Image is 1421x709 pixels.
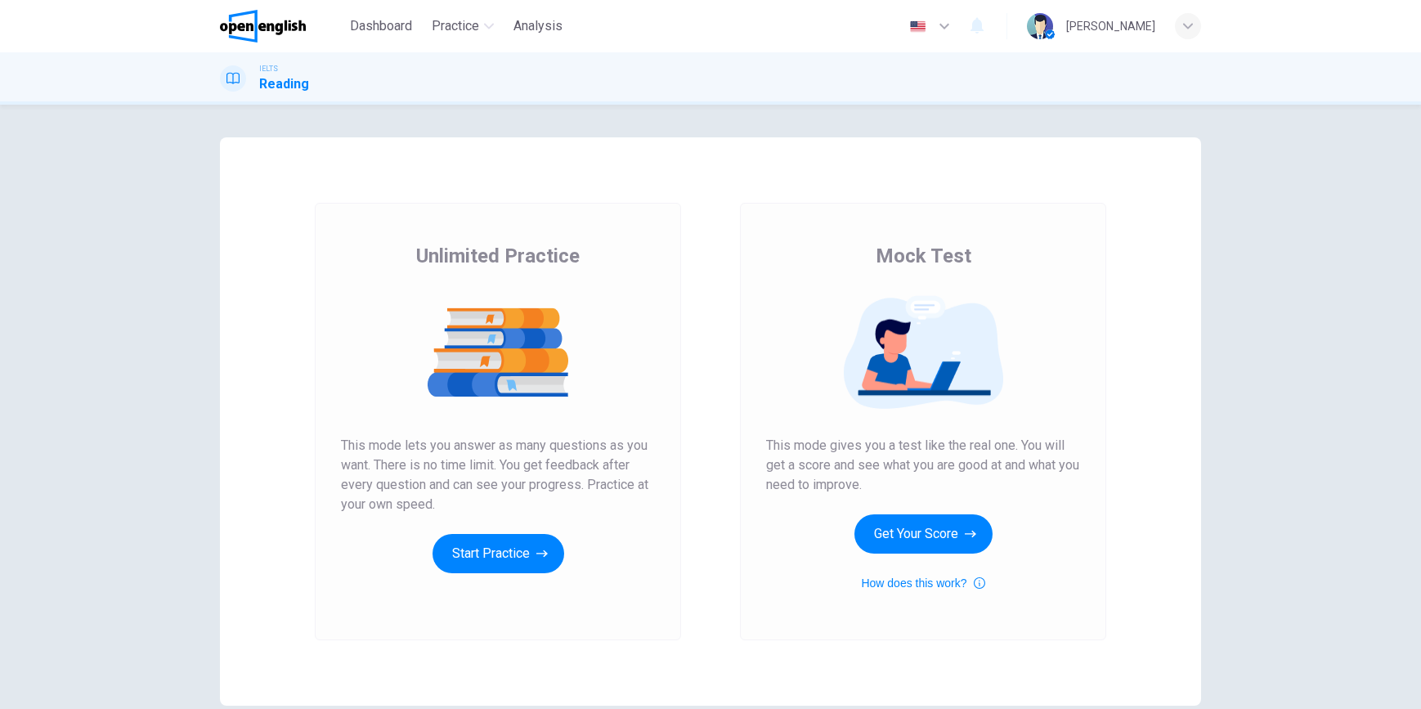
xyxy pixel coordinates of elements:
button: Get Your Score [854,514,993,554]
div: [PERSON_NAME] [1066,16,1155,36]
a: OpenEnglish logo [220,10,343,43]
span: This mode lets you answer as many questions as you want. There is no time limit. You get feedback... [341,436,655,514]
button: Dashboard [343,11,419,41]
img: en [908,20,928,33]
span: Analysis [513,16,563,36]
span: IELTS [259,63,278,74]
button: How does this work? [861,573,984,593]
h1: Reading [259,74,309,94]
button: Start Practice [433,534,564,573]
span: This mode gives you a test like the real one. You will get a score and see what you are good at a... [766,436,1080,495]
span: Dashboard [350,16,412,36]
span: Mock Test [876,243,971,269]
span: Practice [432,16,479,36]
img: Profile picture [1027,13,1053,39]
button: Analysis [507,11,569,41]
span: Unlimited Practice [416,243,580,269]
button: Practice [425,11,500,41]
img: OpenEnglish logo [220,10,306,43]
